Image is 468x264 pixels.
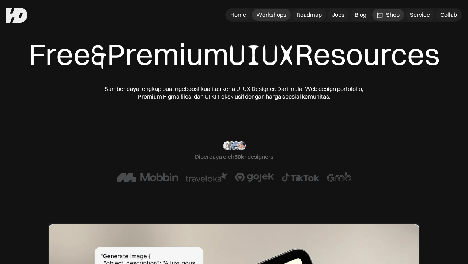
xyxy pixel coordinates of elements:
[226,9,250,21] a: Home
[405,9,434,21] a: Service
[230,11,246,19] div: Home
[332,11,344,19] div: Jobs
[355,11,366,19] div: Blog
[410,11,430,19] div: Service
[440,11,457,19] div: Collab
[436,9,461,21] a: Collab
[102,85,366,100] div: Sumber daya lengkap buat ngeboost kualitas kerja UI UX Designer. Dari mulai Web design portofolio...
[256,11,286,19] div: Workshops
[386,11,400,19] div: Shop
[91,37,107,73] span: &
[234,153,248,160] span: 50k+
[195,153,273,161] div: Dipercaya oleh designers
[229,37,295,73] span: UIUX
[372,9,404,21] a: Shop
[29,37,440,73] div: Free Premium Resources
[350,9,371,21] a: Blog
[292,9,326,21] a: Roadmap
[252,9,291,21] a: Workshops
[328,9,349,21] a: Jobs
[297,11,322,19] div: Roadmap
